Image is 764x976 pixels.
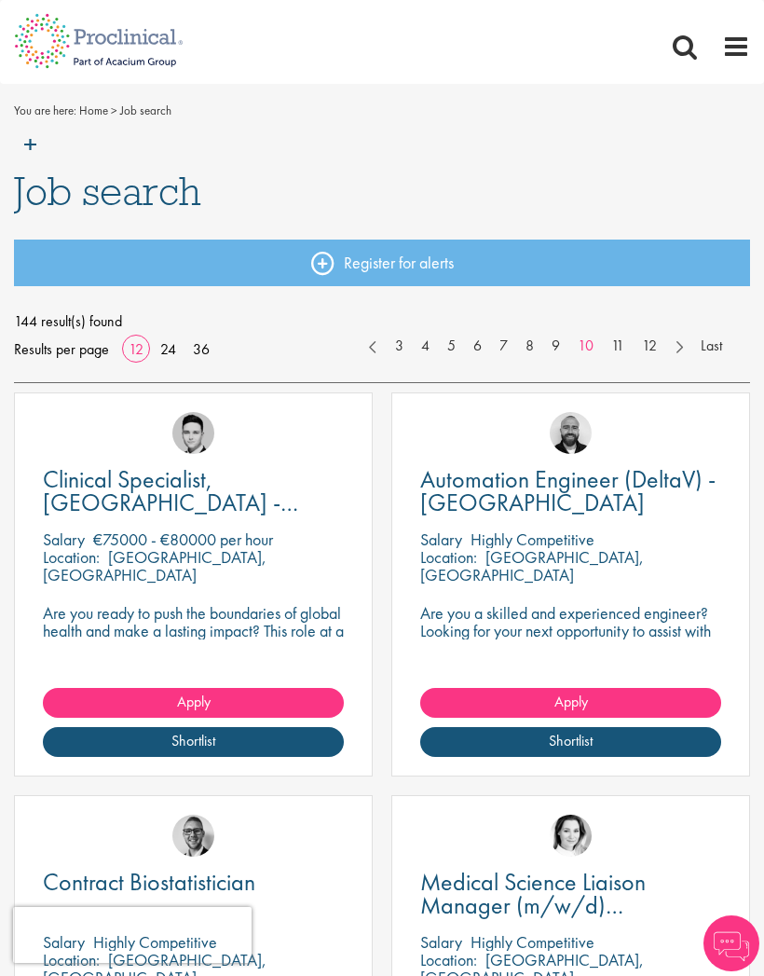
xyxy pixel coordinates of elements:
span: 144 result(s) found [14,308,750,336]
span: Clinical Specialist, [GEOGRAPHIC_DATA] - Cardiac [43,463,298,542]
span: Medical Science Liaison Manager (m/w/d) Nephrologie [420,866,646,944]
a: 12 [122,339,150,359]
a: 10 [568,336,603,357]
span: Automation Engineer (DeltaV) - [GEOGRAPHIC_DATA] [420,463,716,518]
span: Location: [420,949,477,970]
a: 24 [154,339,183,359]
p: Highly Competitive [471,931,594,953]
p: [GEOGRAPHIC_DATA], [GEOGRAPHIC_DATA] [420,546,644,585]
img: Connor Lynes [172,412,214,454]
span: Job search [14,166,201,216]
img: George Breen [172,815,214,857]
a: Apply [420,688,721,718]
a: 4 [412,336,439,357]
a: 3 [386,336,413,357]
p: Highly Competitive [471,529,594,550]
a: Automation Engineer (DeltaV) - [GEOGRAPHIC_DATA] [420,468,721,515]
p: €75000 - €80000 per hour [93,529,273,550]
p: Are you ready to push the boundaries of global health and make a lasting impact? This role at a h... [43,604,344,675]
p: Are you a skilled and experienced engineer? Looking for your next opportunity to assist with impa... [420,604,721,657]
a: Register for alerts [14,240,750,286]
span: Salary [420,529,462,550]
a: Apply [43,688,344,718]
span: Location: [43,546,100,568]
img: Chatbot [703,915,759,971]
span: Contract Biostatistician [43,866,255,898]
a: 5 [438,336,465,357]
a: Shortlist [43,727,344,757]
span: Apply [554,692,588,711]
a: Medical Science Liaison Manager (m/w/d) Nephrologie [420,871,721,917]
span: Salary [420,931,462,953]
iframe: reCAPTCHA [13,907,252,963]
a: 12 [633,336,666,357]
a: 8 [516,336,543,357]
p: [GEOGRAPHIC_DATA], [GEOGRAPHIC_DATA] [43,546,266,585]
span: Salary [43,529,85,550]
img: Greta Prestel [550,815,592,857]
a: Last [691,336,731,357]
a: 7 [490,336,517,357]
a: Contract Biostatistician [43,871,344,894]
span: Location: [420,546,477,568]
span: Results per page [14,336,109,364]
a: 36 [186,339,216,359]
a: 6 [464,336,491,357]
a: 9 [542,336,569,357]
a: Clinical Specialist, [GEOGRAPHIC_DATA] - Cardiac [43,468,344,515]
a: 11 [602,336,634,357]
span: Apply [177,692,211,711]
a: Shortlist [420,727,721,757]
img: Jordan Kiely [550,412,592,454]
